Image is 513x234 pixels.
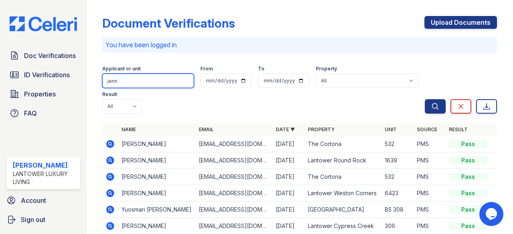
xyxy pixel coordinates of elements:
[199,126,214,132] a: Email
[13,160,77,170] div: [PERSON_NAME]
[196,202,273,218] td: [EMAIL_ADDRESS][DOMAIN_NAME]
[449,222,487,230] div: Pass
[449,156,487,164] div: Pass
[118,152,195,169] td: [PERSON_NAME]
[273,202,305,218] td: [DATE]
[118,185,195,202] td: [PERSON_NAME]
[24,70,70,80] span: ID Verifications
[24,51,76,60] span: Doc Verifications
[273,185,305,202] td: [DATE]
[3,192,83,208] a: Account
[118,136,195,152] td: [PERSON_NAME]
[273,152,305,169] td: [DATE]
[449,189,487,197] div: Pass
[414,185,446,202] td: PMS
[414,169,446,185] td: PMS
[196,136,273,152] td: [EMAIL_ADDRESS][DOMAIN_NAME]
[258,66,265,72] label: To
[276,126,295,132] a: Date ▼
[200,66,213,72] label: From
[305,169,382,185] td: The Cortona
[414,152,446,169] td: PMS
[382,185,414,202] td: 6423
[102,16,235,30] div: Document Verifications
[196,169,273,185] td: [EMAIL_ADDRESS][DOMAIN_NAME]
[118,169,195,185] td: [PERSON_NAME]
[382,152,414,169] td: 1639
[24,108,37,118] span: FAQ
[6,48,80,64] a: Doc Verifications
[385,126,397,132] a: Unit
[105,40,494,50] p: You have been logged in
[414,202,446,218] td: PMS
[6,67,80,83] a: ID Verifications
[21,196,46,205] span: Account
[479,202,505,226] iframe: chat widget
[118,202,195,218] td: Yuosmari [PERSON_NAME]
[308,126,335,132] a: Property
[3,212,83,228] a: Sign out
[449,206,487,214] div: Pass
[21,215,45,224] span: Sign out
[305,152,382,169] td: Lantower Round Rock
[102,66,141,72] label: Applicant or unit
[417,126,437,132] a: Source
[305,202,382,218] td: [GEOGRAPHIC_DATA]
[414,136,446,152] td: PMS
[196,185,273,202] td: [EMAIL_ADDRESS][DOMAIN_NAME]
[449,140,487,148] div: Pass
[102,74,194,88] input: Search by name, email, or unit number
[6,86,80,102] a: Properties
[273,169,305,185] td: [DATE]
[424,16,497,29] a: Upload Documents
[3,16,83,32] img: CE_Logo_Blue-a8612792a0a2168367f1c8372b55b34899dd931a85d93a1a3d3e32e68fde9ad4.png
[449,173,487,181] div: Pass
[6,105,80,121] a: FAQ
[382,136,414,152] td: 532
[449,126,468,132] a: Result
[196,152,273,169] td: [EMAIL_ADDRESS][DOMAIN_NAME]
[24,89,56,99] span: Properties
[121,126,136,132] a: Name
[305,136,382,152] td: The Cortona
[316,66,337,72] label: Property
[305,185,382,202] td: Lantower Weston Corners
[13,170,77,186] div: Lantower Luxury Living
[102,91,117,98] label: Result
[382,169,414,185] td: 532
[382,202,414,218] td: B5 308
[273,136,305,152] td: [DATE]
